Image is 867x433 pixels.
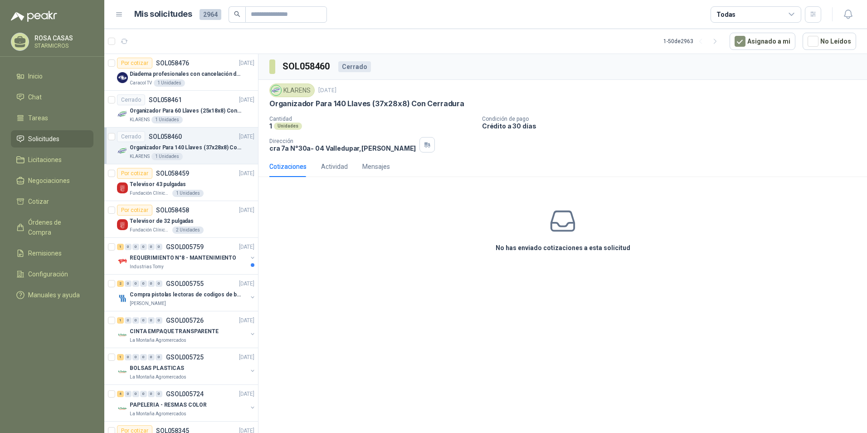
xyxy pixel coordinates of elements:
[269,116,475,122] p: Cantidad
[34,43,91,49] p: STARMICROS
[716,10,735,20] div: Todas
[321,162,348,172] div: Actividad
[28,134,59,144] span: Solicitudes
[132,280,139,287] div: 0
[117,168,152,179] div: Por cotizar
[117,317,124,324] div: 1
[239,316,254,325] p: [DATE]
[318,86,336,95] p: [DATE]
[117,72,128,83] img: Company Logo
[11,245,93,262] a: Remisiones
[269,84,315,97] div: KLARENS
[362,162,390,172] div: Mensajes
[172,190,204,197] div: 1 Unidades
[269,138,416,144] p: Dirección
[156,207,189,213] p: SOL058458
[130,290,243,299] p: Compra pistolas lectoras de codigos de barras
[482,122,863,130] p: Crédito a 30 días
[130,410,186,418] p: La Montaña Agromercados
[200,9,221,20] span: 2964
[11,193,93,210] a: Cotizar
[148,391,155,397] div: 0
[130,327,219,336] p: CINTA EMPAQUE TRANSPARENTE
[117,330,128,340] img: Company Logo
[117,219,128,230] img: Company Logo
[130,143,243,152] p: Organizador Para 140 Llaves (37x28x8) Con Cerradura
[496,243,630,253] h3: No has enviado cotizaciones a esta solicitud
[130,180,185,189] p: Televisor 43 pulgadas
[11,11,57,22] img: Logo peakr
[140,317,147,324] div: 0
[269,122,272,130] p: 1
[130,254,236,262] p: REQUERIMIENTO N°8 - MANTENIMIENTO
[134,8,192,21] h1: Mis solicitudes
[239,390,254,399] p: [DATE]
[271,85,281,95] img: Company Logo
[148,280,155,287] div: 0
[803,33,856,50] button: No Leídos
[148,354,155,360] div: 0
[130,116,150,123] p: KLARENS
[283,59,331,74] h3: SOL058460
[125,280,132,287] div: 0
[125,317,132,324] div: 0
[730,33,795,50] button: Asignado a mi
[117,352,256,381] a: 1 0 0 0 0 0 GSOL005725[DATE] Company LogoBOLSAS PLASTICASLa Montaña Agromercados
[130,263,164,271] p: Industrias Tomy
[117,389,256,418] a: 4 0 0 0 0 0 GSOL005724[DATE] Company LogoPAPELERIA - RESMAS COLORLa Montaña Agromercados
[239,206,254,215] p: [DATE]
[663,34,722,49] div: 1 - 50 de 2963
[11,151,93,168] a: Licitaciones
[11,109,93,127] a: Tareas
[234,11,240,17] span: search
[154,79,185,87] div: 1 Unidades
[117,391,124,397] div: 4
[125,354,132,360] div: 0
[132,317,139,324] div: 0
[125,391,132,397] div: 0
[28,290,80,300] span: Manuales y ayuda
[11,266,93,283] a: Configuración
[130,153,150,160] p: KLARENS
[28,248,62,258] span: Remisiones
[117,256,128,267] img: Company Logo
[117,244,124,250] div: 1
[130,107,243,115] p: Organizador Para 60 Llaves (25x18x8) Con Cerradura
[117,58,152,69] div: Por cotizar
[166,354,204,360] p: GSOL005725
[132,391,139,397] div: 0
[156,60,189,66] p: SOL058476
[11,286,93,304] a: Manuales y ayuda
[239,280,254,288] p: [DATE]
[140,280,147,287] div: 0
[132,244,139,250] div: 0
[11,89,93,106] a: Chat
[11,172,93,189] a: Negociaciones
[117,278,256,307] a: 2 0 0 0 0 0 GSOL005755[DATE] Company LogoCompra pistolas lectoras de codigos de barras[PERSON_NAME]
[156,280,162,287] div: 0
[117,205,152,216] div: Por cotizar
[166,391,204,397] p: GSOL005724
[140,391,147,397] div: 0
[117,354,124,360] div: 1
[34,35,91,41] p: ROSA CASAS
[28,197,49,207] span: Cotizar
[156,354,162,360] div: 0
[239,353,254,362] p: [DATE]
[166,280,204,287] p: GSOL005755
[156,317,162,324] div: 0
[130,79,152,87] p: Caracol TV
[104,91,258,128] a: CerradoSOL058461[DATE] Company LogoOrganizador Para 60 Llaves (25x18x8) Con CerraduraKLARENS1 Uni...
[338,61,371,72] div: Cerrado
[117,241,256,271] a: 1 0 0 0 0 0 GSOL005759[DATE] Company LogoREQUERIMIENTO N°8 - MANTENIMIENTOIndustrias Tomy
[149,133,182,140] p: SOL058460
[104,201,258,238] a: Por cotizarSOL058458[DATE] Company LogoTelevisor de 32 pulgadasFundación Clínica Shaio2 Unidades
[130,70,243,79] p: Diadema profesionales con cancelación de ruido en micrófono
[117,182,128,193] img: Company Logo
[274,123,302,130] div: Unidades
[117,293,128,304] img: Company Logo
[11,214,93,241] a: Órdenes de Compra
[130,300,166,307] p: [PERSON_NAME]
[130,226,170,234] p: Fundación Clínica Shaio
[239,169,254,178] p: [DATE]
